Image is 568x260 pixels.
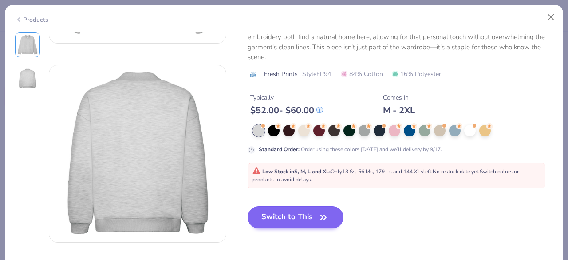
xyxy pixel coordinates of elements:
span: Only 13 Ss, 56 Ms, 179 Ls and 144 XLs left. Switch colors or products to avoid delays. [252,168,519,183]
div: $ 52.00 - $ 60.00 [250,105,323,116]
span: 16% Polyester [392,69,441,79]
strong: Low Stock in S, M, L and XL : [262,168,331,175]
img: brand logo [248,71,260,78]
span: No restock date yet. [433,168,480,175]
div: Typically [250,93,323,102]
img: Back [17,68,38,89]
div: Products [15,15,48,24]
button: Close [543,9,560,26]
button: Switch to This [248,206,344,228]
img: Back [49,65,226,242]
div: Comes In [383,93,415,102]
span: Style FP94 [302,69,331,79]
strong: Standard Order : [259,146,300,153]
span: Fresh Prints [264,69,298,79]
span: 84% Cotton [341,69,383,79]
div: Order using these colors [DATE] and we’ll delivery by 9/17. [259,145,442,153]
div: M - 2XL [383,105,415,116]
img: Front [17,34,38,56]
